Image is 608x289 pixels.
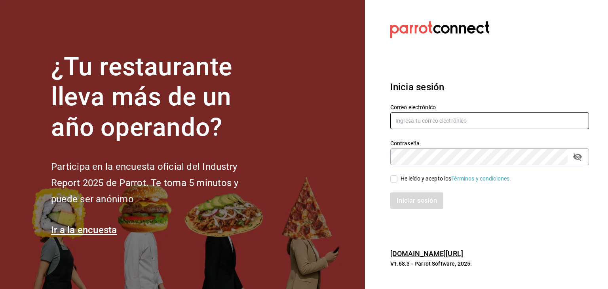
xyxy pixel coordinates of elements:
[390,249,463,258] a: [DOMAIN_NAME][URL]
[51,159,265,207] h2: Participa en la encuesta oficial del Industry Report 2025 de Parrot. Te toma 5 minutos y puede se...
[51,52,265,143] h1: ¿Tu restaurante lleva más de un año operando?
[390,80,589,94] h3: Inicia sesión
[390,140,589,146] label: Contraseña
[390,112,589,129] input: Ingresa tu correo electrónico
[390,260,589,268] p: V1.68.3 - Parrot Software, 2025.
[51,224,117,236] a: Ir a la encuesta
[571,150,584,164] button: passwordField
[451,175,511,182] a: Términos y condiciones.
[390,104,589,110] label: Correo electrónico
[401,175,511,183] div: He leído y acepto los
